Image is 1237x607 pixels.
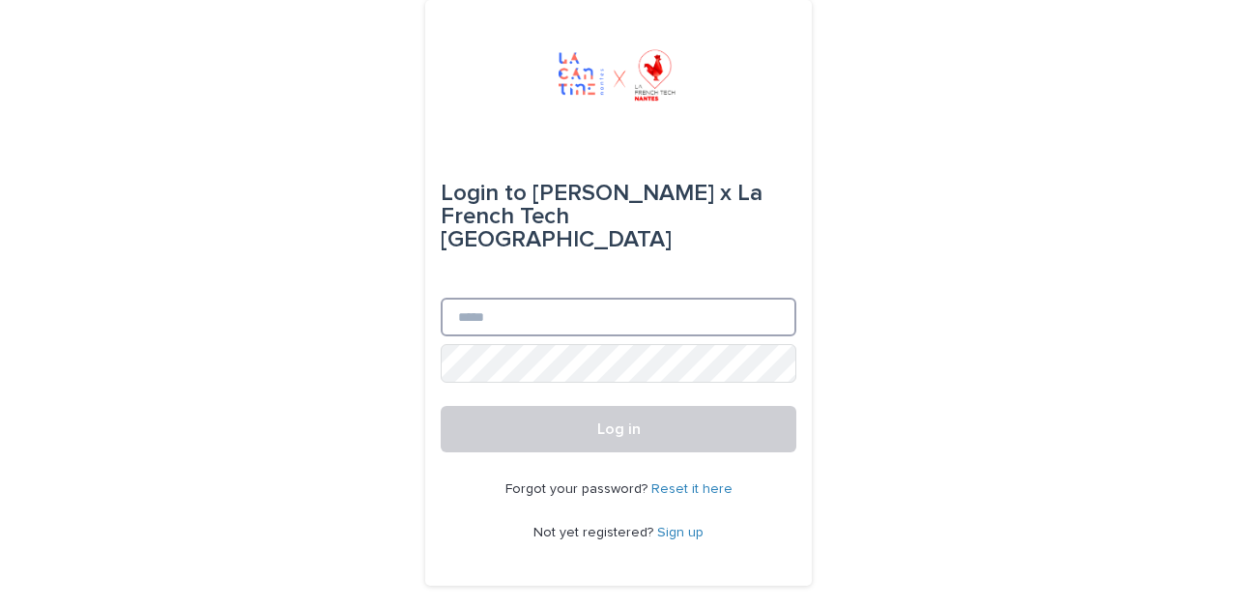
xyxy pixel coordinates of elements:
[441,166,796,267] div: [PERSON_NAME] x La French Tech [GEOGRAPHIC_DATA]
[651,482,733,496] a: Reset it here
[441,182,527,205] span: Login to
[657,526,704,539] a: Sign up
[533,526,657,539] span: Not yet registered?
[441,406,796,452] button: Log in
[505,482,651,496] span: Forgot your password?
[559,46,677,104] img: 0gGPHhxvTcqAcEVVBWoD
[597,421,641,437] span: Log in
